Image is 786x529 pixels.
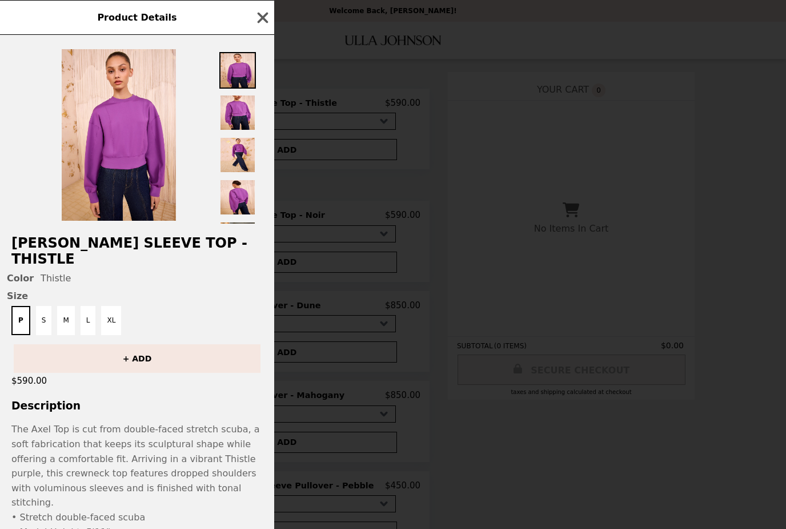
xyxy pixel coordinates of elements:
[101,306,121,335] button: XL
[62,49,176,221] img: Thistle / P
[57,306,74,335] button: M
[11,306,30,335] button: P
[7,291,267,301] span: Size
[219,137,256,173] img: Thumbnail 3
[14,344,260,373] button: + ADD
[81,306,96,335] button: L
[219,52,256,89] img: Thumbnail 1
[36,306,52,335] button: S
[7,273,267,284] div: Thistle
[97,12,177,23] span: Product Details
[219,221,256,258] img: Thumbnail 5
[219,94,256,131] img: Thumbnail 2
[219,179,256,216] img: Thumbnail 4
[7,273,34,284] span: Color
